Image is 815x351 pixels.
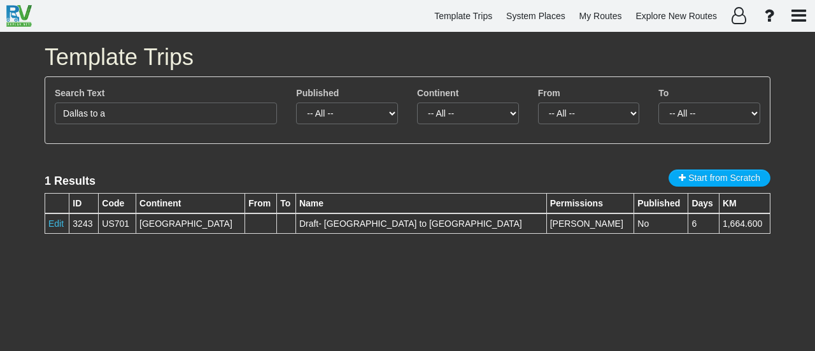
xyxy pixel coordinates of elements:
[546,193,634,213] th: Permissions
[434,11,492,21] span: Template Trips
[669,169,770,187] button: Start from Scratch
[45,44,194,70] span: Template Trips
[48,218,64,229] a: Edit
[688,193,719,213] th: Days
[99,193,136,213] th: Code
[719,213,770,234] td: 1,664.600
[658,87,669,99] label: To
[506,11,565,21] span: System Places
[69,213,99,234] td: 3243
[688,173,760,183] span: Start from Scratch
[69,193,99,213] th: ID
[245,193,277,213] th: From
[295,213,546,234] td: Draft- [GEOGRAPHIC_DATA] to [GEOGRAPHIC_DATA]
[136,193,245,213] th: Continent
[500,4,571,29] a: System Places
[688,213,719,234] td: 6
[574,4,628,29] a: My Routes
[99,213,136,234] td: US701
[719,193,770,213] th: KM
[295,193,546,213] th: Name
[538,87,560,99] label: From
[296,87,339,99] label: Published
[136,213,245,234] td: [GEOGRAPHIC_DATA]
[579,11,622,21] span: My Routes
[630,4,723,29] a: Explore New Routes
[635,11,717,21] span: Explore New Routes
[634,193,688,213] th: Published
[429,4,498,29] a: Template Trips
[546,213,634,234] td: [PERSON_NAME]
[277,193,296,213] th: To
[637,218,649,229] span: No
[417,87,458,99] label: Continent
[45,175,96,187] lable: 1 Results
[55,87,104,99] label: Search Text
[6,5,32,27] img: RvPlanetLogo.png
